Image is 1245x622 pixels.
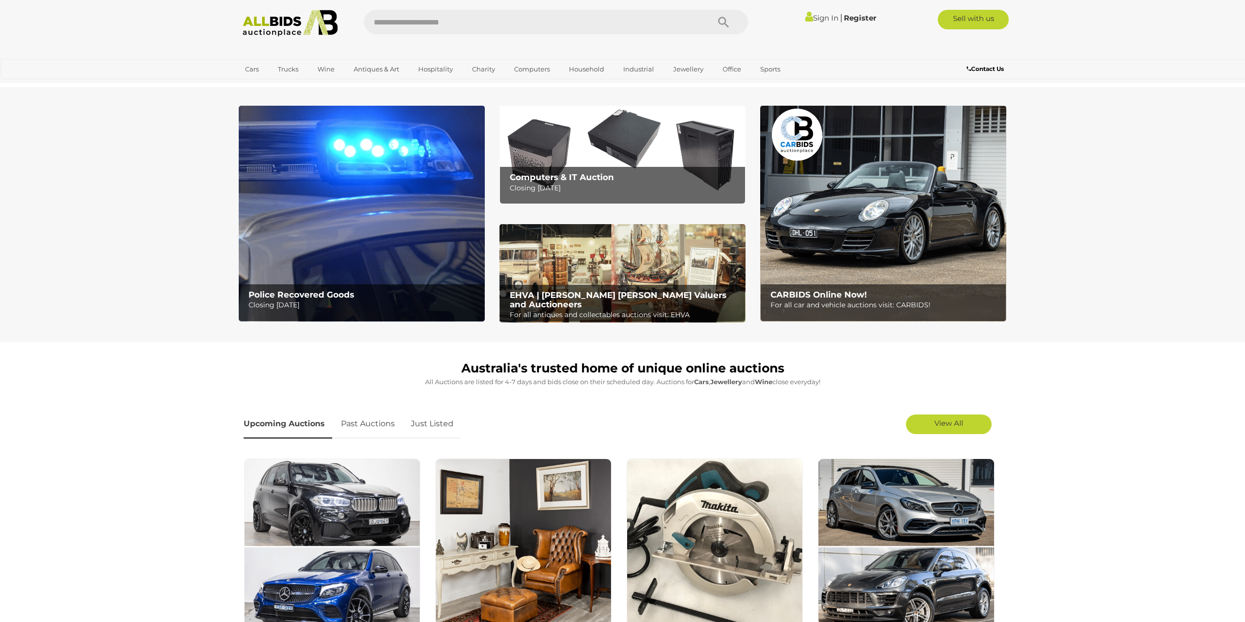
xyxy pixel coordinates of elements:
[754,61,787,77] a: Sports
[805,13,838,23] a: Sign In
[844,13,876,23] a: Register
[760,106,1006,322] img: CARBIDS Online Now!
[510,309,740,321] p: For all antiques and collectables auctions visit: EHVA
[617,61,660,77] a: Industrial
[499,106,746,204] img: Computers & IT Auction
[499,224,746,323] a: EHVA | Evans Hastings Valuers and Auctioneers EHVA | [PERSON_NAME] [PERSON_NAME] Valuers and Auct...
[311,61,341,77] a: Wine
[412,61,459,77] a: Hospitality
[272,61,305,77] a: Trucks
[510,172,614,182] b: Computers & IT Auction
[770,299,1001,311] p: For all car and vehicle auctions visit: CARBIDS!
[244,362,1002,375] h1: Australia's trusted home of unique online auctions
[239,106,485,322] a: Police Recovered Goods Police Recovered Goods Closing [DATE]
[716,61,747,77] a: Office
[770,290,867,299] b: CARBIDS Online Now!
[710,378,742,386] strong: Jewellery
[563,61,611,77] a: Household
[499,106,746,204] a: Computers & IT Auction Computers & IT Auction Closing [DATE]
[760,106,1006,322] a: CARBIDS Online Now! CARBIDS Online Now! For all car and vehicle auctions visit: CARBIDS!
[244,376,1002,388] p: All Auctions are listed for 4-7 days and bids close on their scheduled day. Auctions for , and cl...
[510,290,726,309] b: EHVA | [PERSON_NAME] [PERSON_NAME] Valuers and Auctioneers
[967,64,1006,74] a: Contact Us
[699,10,748,34] button: Search
[840,12,842,23] span: |
[249,290,354,299] b: Police Recovered Goods
[239,61,265,77] a: Cars
[244,410,332,438] a: Upcoming Auctions
[239,77,321,93] a: [GEOGRAPHIC_DATA]
[237,10,343,37] img: Allbids.com.au
[466,61,501,77] a: Charity
[334,410,402,438] a: Past Auctions
[404,410,461,438] a: Just Listed
[938,10,1009,29] a: Sell with us
[934,418,963,428] span: View All
[249,299,479,311] p: Closing [DATE]
[499,224,746,323] img: EHVA | Evans Hastings Valuers and Auctioneers
[667,61,710,77] a: Jewellery
[510,182,740,194] p: Closing [DATE]
[906,415,992,434] a: View All
[755,378,772,386] strong: Wine
[347,61,406,77] a: Antiques & Art
[694,378,709,386] strong: Cars
[508,61,556,77] a: Computers
[239,106,485,322] img: Police Recovered Goods
[967,65,1004,72] b: Contact Us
